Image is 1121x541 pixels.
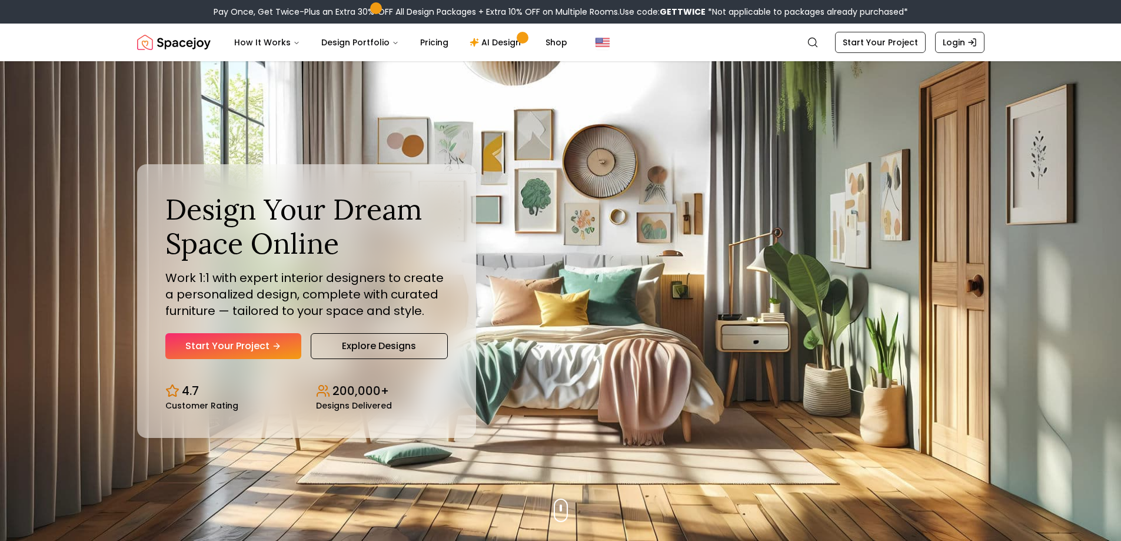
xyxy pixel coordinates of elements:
[332,383,389,399] p: 200,000+
[411,31,458,54] a: Pricing
[596,35,610,49] img: United States
[835,32,926,53] a: Start Your Project
[660,6,706,18] b: GETTWICE
[225,31,577,54] nav: Main
[165,192,448,260] h1: Design Your Dream Space Online
[165,270,448,319] p: Work 1:1 with expert interior designers to create a personalized design, complete with curated fu...
[165,401,238,410] small: Customer Rating
[935,32,984,53] a: Login
[311,333,448,359] a: Explore Designs
[460,31,534,54] a: AI Design
[165,373,448,410] div: Design stats
[137,24,984,61] nav: Global
[137,31,211,54] a: Spacejoy
[312,31,408,54] button: Design Portfolio
[137,31,211,54] img: Spacejoy Logo
[225,31,310,54] button: How It Works
[536,31,577,54] a: Shop
[316,401,392,410] small: Designs Delivered
[620,6,706,18] span: Use code:
[214,6,908,18] div: Pay Once, Get Twice-Plus an Extra 30% OFF All Design Packages + Extra 10% OFF on Multiple Rooms.
[165,333,301,359] a: Start Your Project
[182,383,199,399] p: 4.7
[706,6,908,18] span: *Not applicable to packages already purchased*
